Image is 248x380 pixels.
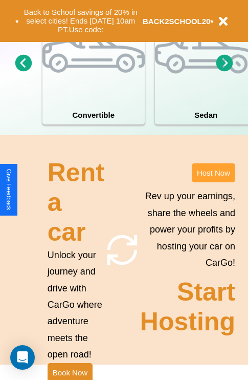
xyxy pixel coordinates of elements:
h4: Convertible [42,105,145,124]
h2: Start Hosting [140,277,235,336]
button: Back to School savings of 20% in select cities! Ends [DATE] 10am PT.Use code: [19,5,143,37]
h2: Rent a car [48,158,104,247]
div: Open Intercom Messenger [10,345,35,370]
div: Give Feedback [5,169,12,210]
p: Unlock your journey and drive with CarGo where adventure meets the open road! [48,247,104,363]
b: BACK2SCHOOL20 [143,17,211,26]
p: Rev up your earnings, share the wheels and power your profits by hosting your car on CarGo! [140,188,235,271]
button: Host Now [192,163,235,182]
